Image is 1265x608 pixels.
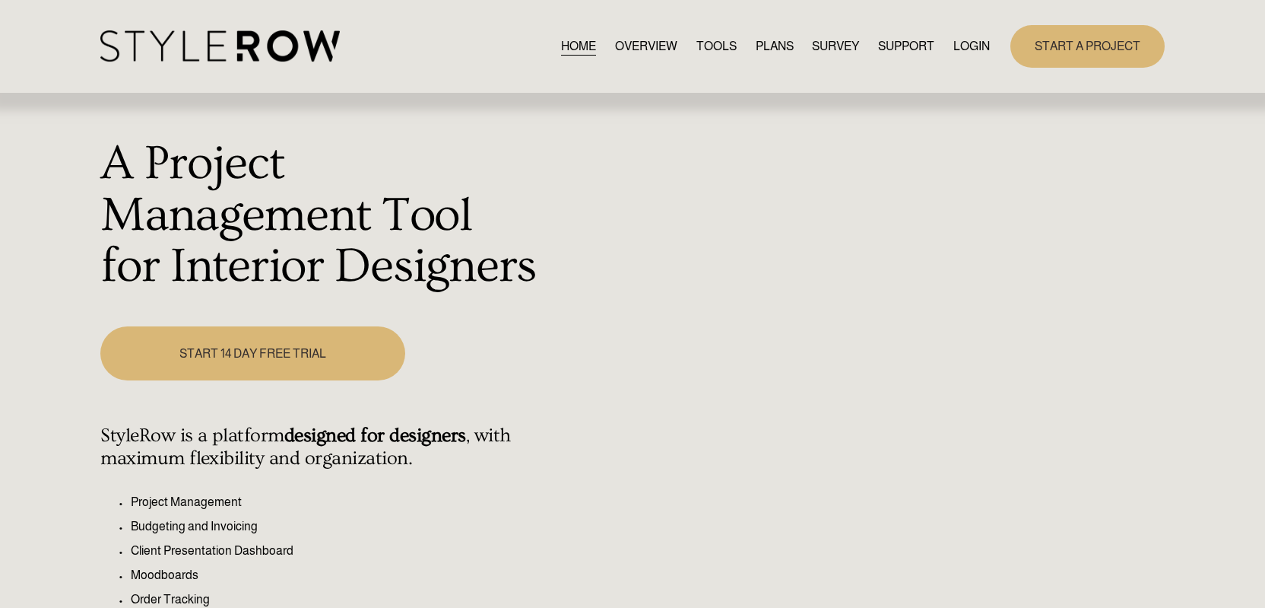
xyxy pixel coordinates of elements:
a: folder dropdown [878,36,934,56]
a: START 14 DAY FREE TRIAL [100,326,404,380]
p: Client Presentation Dashboard [131,542,539,560]
p: Moodboards [131,566,539,584]
img: StyleRow [100,30,340,62]
a: SURVEY [812,36,859,56]
a: HOME [561,36,596,56]
a: TOOLS [696,36,737,56]
p: Budgeting and Invoicing [131,517,539,536]
a: LOGIN [953,36,990,56]
span: SUPPORT [878,37,934,56]
a: OVERVIEW [615,36,677,56]
a: START A PROJECT [1010,25,1165,67]
p: Project Management [131,493,539,511]
a: PLANS [756,36,794,56]
h4: StyleRow is a platform , with maximum flexibility and organization. [100,425,539,470]
h1: A Project Management Tool for Interior Designers [100,138,539,293]
strong: designed for designers [284,425,466,447]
